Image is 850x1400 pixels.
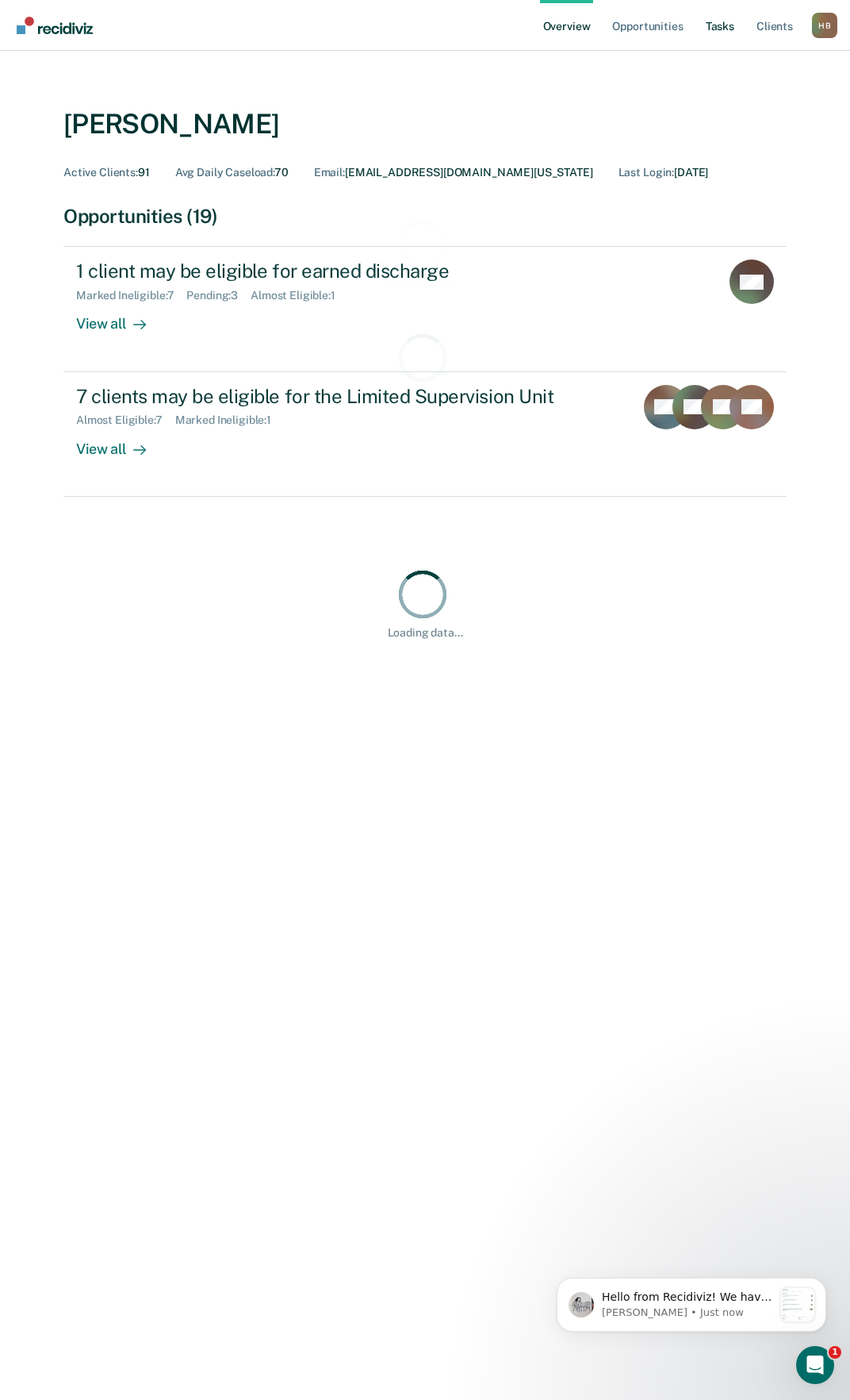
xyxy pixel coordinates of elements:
div: [EMAIL_ADDRESS][DOMAIN_NAME][US_STATE] [314,166,593,179]
div: 1 client may be eligible for earned discharge [76,260,633,283]
div: 91 [63,166,150,179]
div: Loading data... [388,626,463,640]
iframe: Intercom live chat [796,1346,834,1384]
iframe: Intercom notifications message [533,1246,850,1357]
span: Email : [314,166,345,179]
div: View all [76,302,165,333]
div: Almost Eligible : 1 [251,289,348,302]
div: Almost Eligible : 7 [76,413,175,427]
div: View all [76,427,165,458]
span: Avg Daily Caseload : [175,166,274,179]
img: Recidiviz [17,17,93,34]
span: Hello from Recidiviz! We have some exciting news. Officers will now have their own Overview page ... [69,44,239,562]
div: Marked Ineligible : 1 [175,413,284,427]
div: Opportunities (19) [63,205,787,228]
span: Active Clients : [63,166,138,179]
button: Profile dropdown button [812,13,837,38]
a: 1 client may be eligible for earned dischargeMarked Ineligible:7Pending:3Almost Eligible:1View all [63,246,787,371]
span: 1 [829,1346,841,1359]
div: 7 clients may be eligible for the Limited Supervision Unit [76,385,622,408]
p: Message from Kim, sent Just now [69,60,240,74]
div: H B [812,13,837,38]
div: Pending : 3 [186,289,251,302]
div: 70 [175,166,289,179]
span: Last Login : [618,166,674,179]
a: 7 clients may be eligible for the Limited Supervision UnitAlmost Eligible:7Marked Ineligible:1Vie... [63,372,787,497]
div: [PERSON_NAME] [63,108,279,140]
div: [DATE] [618,166,709,179]
div: Marked Ineligible : 7 [76,289,186,302]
